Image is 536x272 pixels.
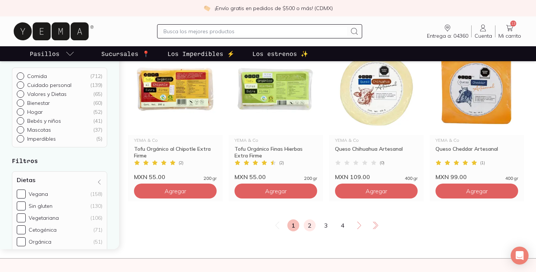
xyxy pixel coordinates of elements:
[215,4,333,12] p: ¡Envío gratis en pedidos de $500 o más! (CDMX)
[128,43,223,181] a: Tofu Orgánico al Chipotle Extra FirmeYEMA & CoTofu Orgánico al Chipotle Extra Firme(2)MXN 55.0020...
[17,190,26,198] input: Vegana(158)
[204,5,210,12] img: check
[380,160,385,165] span: ( 0 )
[134,184,217,198] button: Agregar
[430,43,524,181] a: Queso CheddarYEMA & CoQueso Cheddar Artesanal(1)MXN 99.00400 gr
[167,49,234,58] p: Los Imperdibles ⚡️
[329,43,424,181] a: Queso ChihuahuaYEMA & CoQueso Chihuahua Artesanal(0)MXN 109.00400 gr
[12,157,38,164] strong: Filtros
[304,219,316,231] a: 2
[505,176,518,181] span: 400 gr
[29,238,51,245] div: Orgánica
[234,146,317,159] div: Tofu Orgánico Finas Hierbas Extra Firme
[366,187,387,195] span: Agregar
[27,109,43,115] p: Hogar
[29,226,57,233] div: Cetogénica
[134,146,217,159] div: Tofu Orgánico al Chipotle Extra Firme
[234,184,317,198] button: Agregar
[336,219,348,231] a: 4
[251,46,310,61] a: Los estrenos ✨
[128,43,223,135] img: Tofu Orgánico al Chipotle Extra Firme
[265,187,287,195] span: Agregar
[287,219,299,231] a: 1
[480,160,485,165] span: ( 1 )
[90,191,102,197] div: (158)
[27,82,71,88] p: Cuidado personal
[466,187,488,195] span: Agregar
[204,176,217,181] span: 200 gr
[495,24,524,39] a: 13Mi carrito
[229,43,323,135] img: Tofu Orgánico Finas Hierbas Extra Firme
[29,203,52,209] div: Sin gluten
[335,138,418,143] div: YEMA & Co
[435,173,467,181] span: MXN 99.00
[27,118,61,124] p: Bebés y niños
[93,126,102,133] div: ( 37 )
[29,191,48,197] div: Vegana
[90,73,102,79] div: ( 712 )
[320,219,332,231] a: 3
[27,126,51,133] p: Mascotas
[335,184,418,198] button: Agregar
[27,73,47,79] p: Comida
[134,138,217,143] div: YEMA & Co
[17,237,26,246] input: Orgánica(51)
[90,203,102,209] div: (130)
[335,173,370,181] span: MXN 109.00
[435,184,518,198] button: Agregar
[510,21,516,26] span: 13
[163,27,347,36] input: Busca los mejores productos
[28,46,76,61] a: pasillo-todos-link
[101,49,150,58] p: Sucursales 📍
[430,43,524,135] img: Queso Cheddar
[17,225,26,234] input: Cetogénica(71)
[234,173,266,181] span: MXN 55.00
[166,46,236,61] a: Los Imperdibles ⚡️
[93,100,102,106] div: ( 60 )
[435,138,518,143] div: YEMA & Co
[405,176,418,181] span: 400 gr
[179,160,184,165] span: ( 2 )
[29,215,59,221] div: Vegetariana
[165,187,186,195] span: Agregar
[229,43,323,181] a: Tofu Orgánico Finas Hierbas Extra FirmeYEMA & CoTofu Orgánico Finas Hierbas Extra Firme(2)MXN 55....
[96,135,102,142] div: ( 5 )
[134,173,165,181] span: MXN 55.00
[17,213,26,222] input: Vegetariana(106)
[427,32,468,39] span: Entrega a: 04360
[329,43,424,135] img: Queso Chihuahua
[30,49,60,58] p: Pasillos
[335,146,418,159] div: Queso Chihuahua Artesanal
[234,138,317,143] div: YEMA & Co
[17,176,35,184] h4: Dietas
[90,215,102,221] div: (106)
[93,226,102,233] div: (71)
[93,91,102,97] div: ( 65 )
[27,100,50,106] p: Bienestar
[304,176,317,181] span: 200 gr
[100,46,151,61] a: Sucursales 📍
[511,247,529,265] div: Open Intercom Messenger
[475,32,492,39] span: Cuenta
[424,24,471,39] a: Entrega a: 04360
[93,109,102,115] div: ( 52 )
[93,238,102,245] div: (51)
[27,91,67,97] p: Valores y Dietas
[472,24,495,39] a: Cuenta
[93,118,102,124] div: ( 41 )
[17,201,26,210] input: Sin gluten(130)
[435,146,518,159] div: Queso Cheddar Artesanal
[252,49,308,58] p: Los estrenos ✨
[498,32,521,39] span: Mi carrito
[27,135,56,142] p: Imperdibles
[279,160,284,165] span: ( 2 )
[90,82,102,88] div: ( 139 )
